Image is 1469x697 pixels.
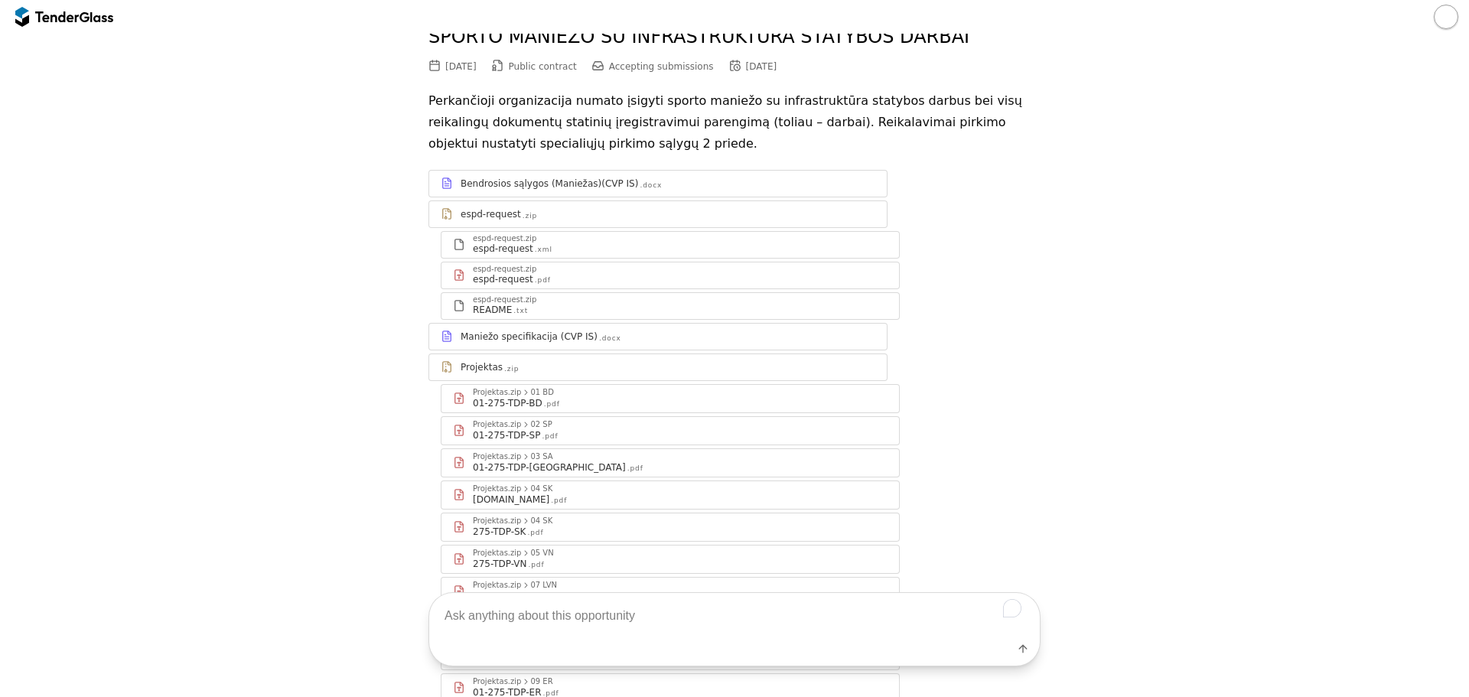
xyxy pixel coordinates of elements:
div: 01-275-TDP-SP [473,429,540,441]
span: Public contract [509,61,577,72]
span: Accepting submissions [609,61,714,72]
div: espd-request.zip [473,265,536,273]
div: .pdf [535,275,551,285]
a: Projektas.zip05 VN275-TDP-VN.pdf [441,545,900,574]
div: .docx [599,334,621,344]
div: Projektas.zip [473,389,521,396]
div: .pdf [529,560,545,570]
div: Maniežo specifikacija (CVP IS) [461,331,598,343]
div: 275-TDP-SK [473,526,526,538]
div: README [473,304,512,316]
div: Projektas.zip [473,517,521,525]
div: .pdf [542,432,558,441]
div: 275-TDP-VN [473,558,527,570]
a: Maniežo specifikacija (CVP IS).docx [428,323,888,350]
a: Projektas.zip04 SK[DOMAIN_NAME].pdf [441,480,900,510]
a: espd-request.zipespd-request.xml [441,231,900,259]
div: [DATE] [746,61,777,72]
div: [DOMAIN_NAME] [473,493,549,506]
a: espd-request.zipREADME.txt [441,292,900,320]
div: .pdf [551,496,567,506]
div: espd-request [461,208,521,220]
h2: SPORTO MANIEŽO SU INFRASTRUKTŪRA STATYBOS DARBAI [428,24,1041,50]
a: Projektas.zip03 SA01-275-TDP-[GEOGRAPHIC_DATA].pdf [441,448,900,477]
div: .pdf [528,528,544,538]
p: Perkančioji organizacija numato įsigyti sporto maniežo su infrastruktūra statybos darbus bei visų... [428,90,1041,155]
a: espd-request.zipespd-request.pdf [441,262,900,289]
a: Bendrosios sąlygos (Maniežas)(CVP IS).docx [428,170,888,197]
div: Projektas [461,361,503,373]
div: 05 VN [530,549,553,557]
div: espd-request.zip [473,235,536,243]
div: Projektas.zip [473,549,521,557]
div: .xml [535,245,552,255]
div: 01-275-TDP-[GEOGRAPHIC_DATA] [473,461,626,474]
div: 02 SP [530,421,552,428]
div: 01-275-TDP-BD [473,397,542,409]
div: Projektas.zip [473,485,521,493]
div: 04 SK [530,485,552,493]
div: espd-request [473,243,533,255]
a: Projektas.zip02 SP01-275-TDP-SP.pdf [441,416,900,445]
div: Bendrosios sąlygos (Maniežas)(CVP IS) [461,178,638,190]
a: Projektas.zip [428,353,888,381]
div: Projektas.zip [473,421,521,428]
div: 04 SK [530,517,552,525]
div: .zip [523,211,537,221]
div: espd-request [473,273,533,285]
a: Projektas.zip04 SK275-TDP-SK.pdf [441,513,900,542]
div: .docx [640,181,662,191]
div: .zip [504,364,519,374]
div: 03 SA [530,453,552,461]
div: [DATE] [445,61,477,72]
a: Projektas.zip01 BD01-275-TDP-BD.pdf [441,384,900,413]
div: .pdf [627,464,643,474]
div: .txt [513,306,528,316]
a: espd-request.zip [428,200,888,228]
div: Projektas.zip [473,453,521,461]
div: 01 BD [530,389,553,396]
div: .pdf [544,399,560,409]
textarea: To enrich screen reader interactions, please activate Accessibility in Grammarly extension settings [429,593,1040,638]
div: espd-request.zip [473,296,536,304]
